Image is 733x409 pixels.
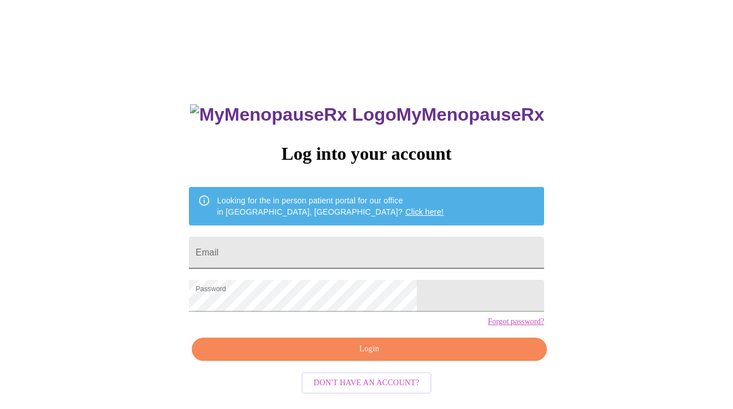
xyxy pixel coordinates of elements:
a: Forgot password? [488,317,544,326]
h3: Log into your account [189,143,544,164]
button: Login [192,338,547,361]
img: MyMenopauseRx Logo [190,104,396,125]
a: Don't have an account? [299,377,435,387]
h3: MyMenopauseRx [190,104,544,125]
div: Looking for the in person patient portal for our office in [GEOGRAPHIC_DATA], [GEOGRAPHIC_DATA]? [217,190,444,222]
span: Login [205,342,534,356]
button: Don't have an account? [301,372,432,394]
span: Don't have an account? [314,376,420,390]
a: Click here! [406,207,444,216]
